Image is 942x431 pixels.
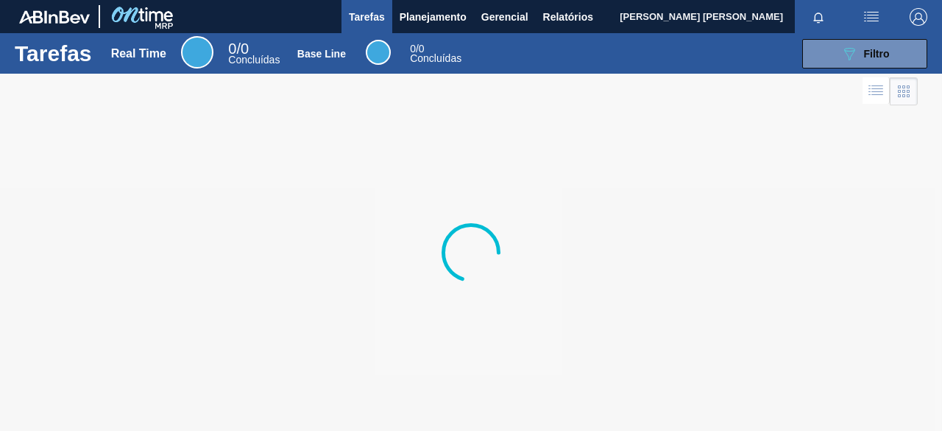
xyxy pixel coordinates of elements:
[297,48,346,60] div: Base Line
[181,36,213,69] div: Real Time
[349,8,385,26] span: Tarefas
[111,47,166,60] div: Real Time
[19,10,90,24] img: TNhmsLtSVTkK8tSr43FrP2fwEKptu5GPRR3wAAAABJRU5ErkJggg==
[481,8,528,26] span: Gerencial
[910,8,927,26] img: Logout
[228,43,280,65] div: Real Time
[864,48,890,60] span: Filtro
[795,7,842,27] button: Notificações
[228,41,249,57] span: / 0
[410,44,461,63] div: Base Line
[228,41,236,57] span: 0
[400,8,467,26] span: Planejamento
[410,43,424,55] span: / 0
[228,54,280,66] span: Concluídas
[410,52,461,64] span: Concluídas
[410,43,416,55] span: 0
[15,45,92,62] h1: Tarefas
[863,8,880,26] img: userActions
[802,39,927,69] button: Filtro
[543,8,593,26] span: Relatórios
[366,40,391,65] div: Base Line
